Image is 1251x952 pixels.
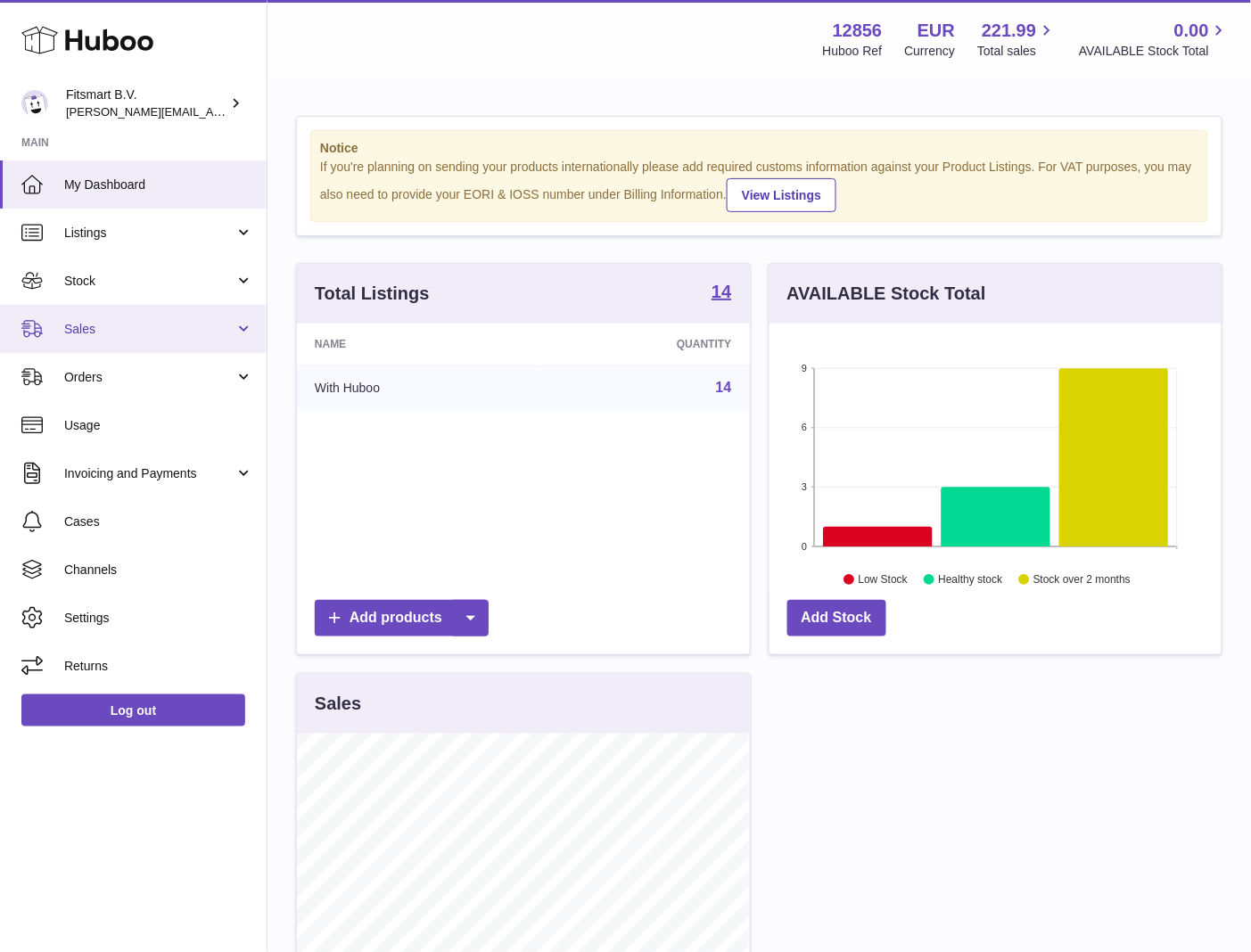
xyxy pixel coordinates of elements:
a: 14 [712,283,731,304]
td: With Huboo [297,365,536,411]
a: Add products [315,600,489,636]
text: 3 [802,481,807,492]
a: 221.99 Total sales [977,19,1057,60]
text: 6 [802,423,807,433]
h3: Sales [315,692,361,716]
div: Currency [905,43,956,60]
img: jonathan@leaderoo.com [21,90,48,117]
a: Log out [21,694,245,726]
span: Orders [64,369,235,386]
span: 0.00 [1174,19,1209,43]
th: Name [297,324,536,365]
span: Cases [64,513,253,530]
span: Returns [64,658,253,675]
h3: Total Listings [315,282,430,306]
span: AVAILABLE Stock Total [1079,43,1230,60]
strong: 14 [712,283,731,300]
text: Stock over 2 months [1033,573,1131,586]
div: Huboo Ref [823,43,883,60]
span: [PERSON_NAME][EMAIL_ADDRESS][DOMAIN_NAME] [66,104,358,119]
a: 14 [716,380,732,395]
span: Usage [64,417,253,434]
strong: 12856 [833,19,883,43]
th: Quantity [536,324,750,365]
div: If you're planning on sending your products internationally please add required customs informati... [320,159,1198,212]
span: Stock [64,273,235,290]
span: Listings [64,225,235,242]
span: Channels [64,562,253,579]
span: Total sales [977,43,1057,60]
text: Healthy stock [938,573,1003,586]
a: 0.00 AVAILABLE Stock Total [1079,19,1230,60]
span: My Dashboard [64,176,253,193]
strong: EUR [918,19,955,43]
a: View Listings [727,178,836,212]
a: Add Stock [787,600,886,636]
span: Sales [64,321,235,338]
text: 0 [802,541,807,552]
strong: Notice [320,140,1198,157]
span: Invoicing and Payments [64,465,235,482]
span: 221.99 [982,19,1036,43]
span: Settings [64,610,253,627]
div: Fitsmart B.V. [66,86,226,120]
text: Low Stock [858,573,908,586]
h3: AVAILABLE Stock Total [787,282,986,306]
text: 9 [802,363,807,373]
